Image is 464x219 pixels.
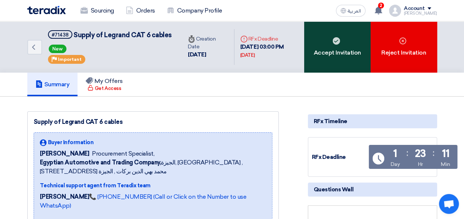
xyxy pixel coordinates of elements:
[40,158,266,176] span: الجيزة, [GEOGRAPHIC_DATA] ,[STREET_ADDRESS] محمد بهي الدين بركات , الجيزة
[35,81,70,88] h5: Summary
[40,149,89,158] span: [PERSON_NAME]
[417,160,423,168] div: Hr
[312,153,367,161] div: RFx Deadline
[40,159,161,166] b: Egyptian Automotive and Trading Company,
[240,52,255,59] div: [DATE]
[40,193,89,200] strong: [PERSON_NAME]
[389,5,401,17] img: profile_test.png
[314,185,353,194] span: Questions Wall
[34,118,272,126] div: Supply of Legrand CAT 6 cables
[432,146,434,160] div: :
[120,3,161,19] a: Orders
[308,114,437,128] div: RFx Timeline
[371,21,437,73] div: Reject Invitation
[304,21,371,73] div: Accept Invitation
[393,149,397,159] div: 1
[87,85,121,92] div: Get Access
[404,11,437,15] div: [PERSON_NAME]
[48,139,94,146] span: Buyer Information
[73,31,172,39] span: Supply of Legrand CAT 6 cables
[48,30,172,39] h5: Supply of Legrand CAT 6 cables
[415,149,426,159] div: 23
[441,149,449,159] div: 11
[86,77,123,85] h5: My Offers
[188,35,228,51] div: Creation Date
[78,73,131,96] a: My Offers Get Access
[336,5,365,17] button: العربية
[188,51,228,59] div: [DATE]
[92,149,154,158] span: Procurement Specialist,
[58,57,82,62] span: Important
[27,6,66,14] img: Teradix logo
[27,73,78,96] a: Summary
[49,45,66,53] span: New
[404,6,425,12] div: Account
[390,160,400,168] div: Day
[52,32,69,37] div: #71438
[40,193,247,209] a: 📞 [PHONE_NUMBER] (Call or Click on the Number to use WhatsApp)
[240,43,298,59] div: [DATE] 03:00 PM
[348,8,361,14] span: العربية
[161,3,228,19] a: Company Profile
[439,194,459,214] div: Open chat
[240,35,298,43] div: RFx Deadline
[40,182,266,190] div: Technical support agent from Teradix team
[441,160,450,168] div: Min
[406,146,408,160] div: :
[75,3,120,19] a: Sourcing
[378,3,384,8] span: 2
